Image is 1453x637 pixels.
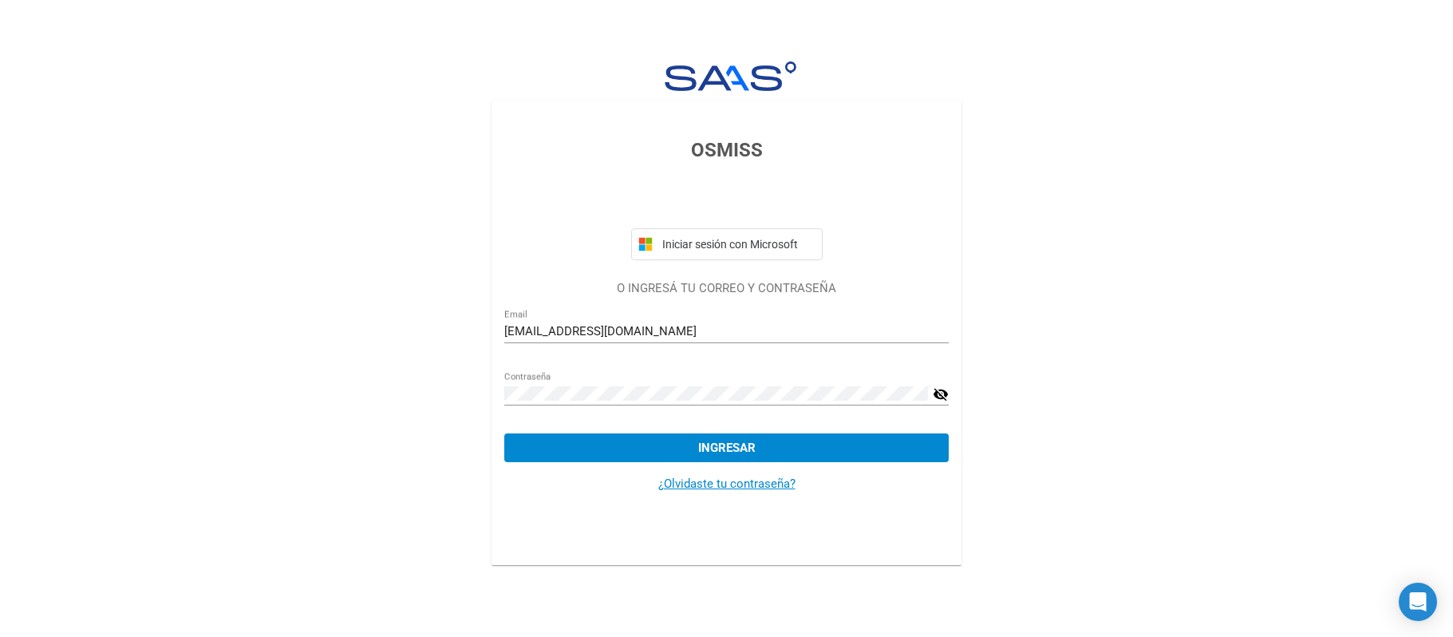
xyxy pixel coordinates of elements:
[698,441,756,455] span: Ingresar
[504,433,949,462] button: Ingresar
[1399,583,1437,621] div: Open Intercom Messenger
[659,238,815,251] span: Iniciar sesión con Microsoft
[933,385,949,404] mat-icon: visibility_off
[504,279,949,298] p: O INGRESÁ TU CORREO Y CONTRASEÑA
[658,477,796,491] a: ¿Olvidaste tu contraseña?
[631,228,823,260] button: Iniciar sesión con Microsoft
[504,136,949,164] h3: OSMISS
[623,182,831,217] iframe: Botón Iniciar sesión con Google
